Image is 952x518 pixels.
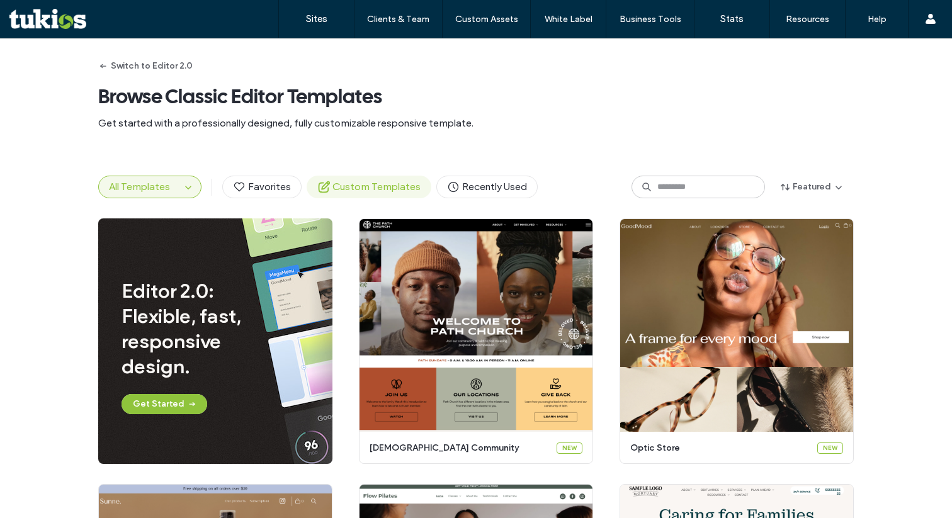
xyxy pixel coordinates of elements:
[770,177,854,197] button: Featured
[98,56,193,76] button: Switch to Editor 2.0
[817,442,843,454] div: New
[455,14,518,25] label: Custom Assets
[233,180,291,194] span: Favorites
[868,14,887,25] label: Help
[367,14,429,25] label: Clients & Team
[29,9,55,20] span: Help
[630,442,810,454] span: optic store
[720,13,744,25] label: Stats
[370,442,549,454] span: [DEMOGRAPHIC_DATA] community
[109,181,170,193] span: All Templates
[98,84,854,109] span: Browse Classic Editor Templates
[317,180,421,194] span: Custom Templates
[122,278,276,379] span: Editor 2.0: Flexible, fast, responsive design.
[436,176,538,198] button: Recently Used
[122,394,207,414] button: Get Started
[447,180,527,194] span: Recently Used
[557,442,582,454] div: New
[786,14,829,25] label: Resources
[222,176,302,198] button: Favorites
[620,14,681,25] label: Business Tools
[98,116,854,130] span: Get started with a professionally designed, fully customizable responsive template.
[99,176,181,198] button: All Templates
[307,176,431,198] button: Custom Templates
[545,14,592,25] label: White Label
[306,13,327,25] label: Sites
